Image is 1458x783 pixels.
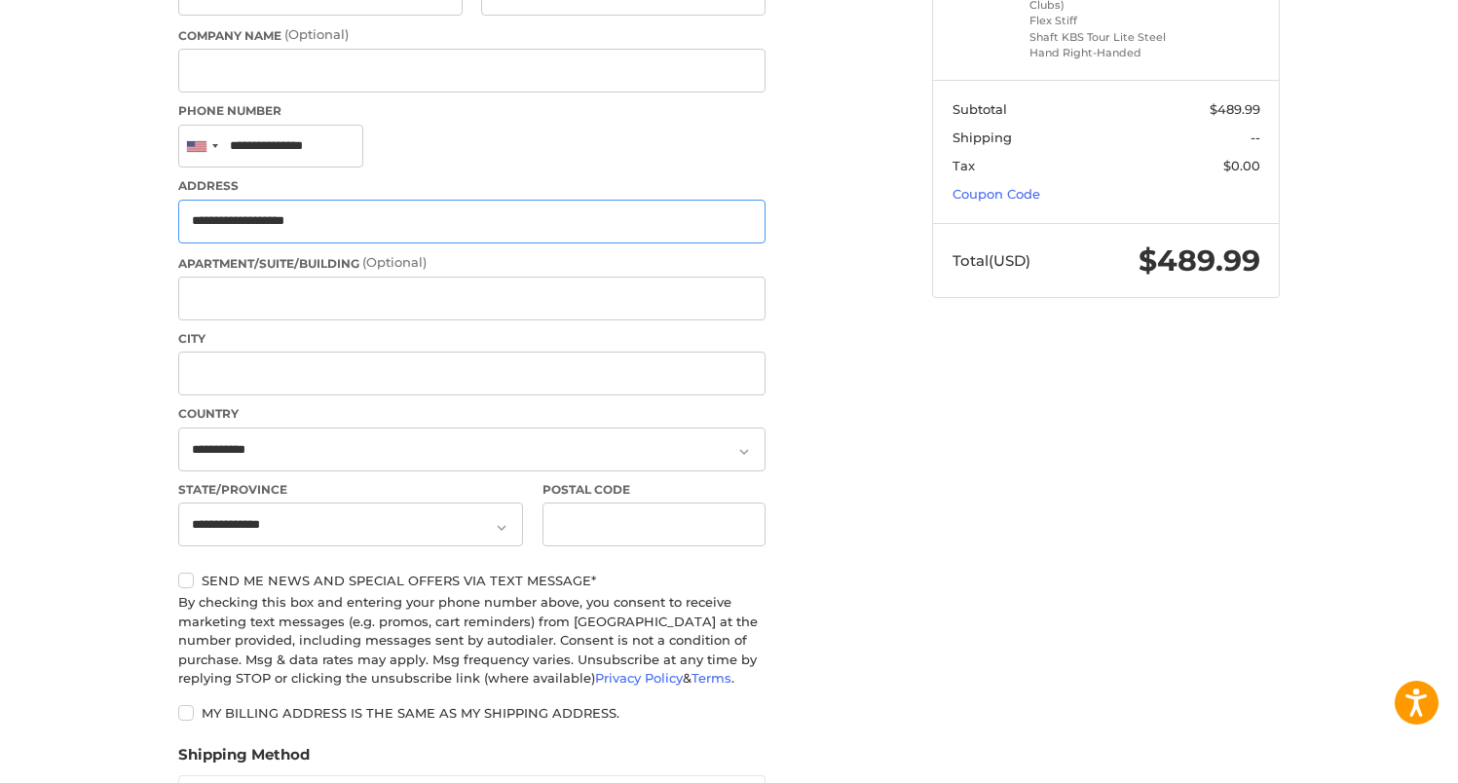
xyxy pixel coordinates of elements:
[1297,730,1458,783] iframe: Google Customer Reviews
[953,186,1040,202] a: Coupon Code
[178,253,766,273] label: Apartment/Suite/Building
[1223,158,1260,173] span: $0.00
[953,101,1007,117] span: Subtotal
[1029,29,1178,46] li: Shaft KBS Tour Lite Steel
[542,481,766,499] label: Postal Code
[953,130,1012,145] span: Shipping
[178,593,766,689] div: By checking this box and entering your phone number above, you consent to receive marketing text ...
[179,126,224,168] div: United States: +1
[178,705,766,721] label: My billing address is the same as my shipping address.
[1029,13,1178,29] li: Flex Stiff
[178,330,766,348] label: City
[953,158,975,173] span: Tax
[178,177,766,195] label: Address
[178,481,523,499] label: State/Province
[953,251,1030,270] span: Total (USD)
[595,670,683,686] a: Privacy Policy
[178,744,310,775] legend: Shipping Method
[1139,242,1260,279] span: $489.99
[178,102,766,120] label: Phone Number
[178,405,766,423] label: Country
[362,254,427,270] small: (Optional)
[284,26,349,42] small: (Optional)
[1251,130,1260,145] span: --
[692,670,731,686] a: Terms
[1029,45,1178,61] li: Hand Right-Handed
[178,573,766,588] label: Send me news and special offers via text message*
[1210,101,1260,117] span: $489.99
[178,25,766,45] label: Company Name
